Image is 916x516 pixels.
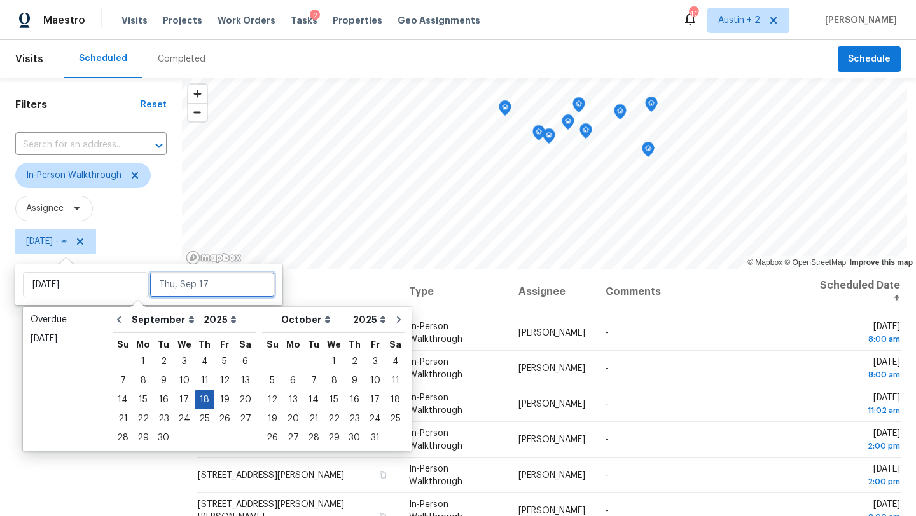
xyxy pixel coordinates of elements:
div: [DATE] [31,332,98,345]
abbr: Monday [286,340,300,349]
span: [DATE] - ∞ [26,235,67,248]
div: Mon Sep 01 2025 [133,352,153,371]
button: Schedule [838,46,901,72]
div: 2:00 pm [817,475,900,488]
select: Month [128,310,200,329]
div: 12 [262,391,282,409]
div: 5 [214,353,235,370]
span: In-Person Walkthrough [409,393,462,415]
div: 4 [385,353,405,370]
abbr: Wednesday [327,340,341,349]
a: OpenStreetMap [784,258,846,267]
div: 31 [364,429,385,447]
div: Tue Sep 02 2025 [153,352,174,371]
span: Geo Assignments [398,14,480,27]
div: 1 [324,353,344,370]
div: 1 [133,353,153,370]
div: 3 [174,353,195,370]
div: Sat Sep 13 2025 [235,371,256,390]
div: Sun Oct 19 2025 [262,409,282,428]
div: Tue Sep 16 2025 [153,390,174,409]
div: 18 [385,391,405,409]
div: 8:00 am [817,333,900,346]
div: Wed Oct 22 2025 [324,409,344,428]
div: 4 [195,353,214,370]
div: 26 [262,429,282,447]
div: 19 [262,410,282,428]
div: Tue Oct 28 2025 [303,428,324,447]
div: 28 [113,429,133,447]
th: Address [197,269,399,315]
span: Work Orders [218,14,275,27]
span: [PERSON_NAME] [518,435,585,444]
div: Sun Oct 26 2025 [262,428,282,447]
div: Fri Sep 05 2025 [214,352,235,371]
span: In-Person Walkthrough [409,429,462,451]
span: Austin + 2 [718,14,760,27]
div: 6 [282,372,303,390]
div: 27 [235,410,256,428]
div: 8 [133,372,153,390]
div: Sun Oct 12 2025 [262,390,282,409]
div: 11 [385,372,405,390]
button: Copy Address [377,469,389,480]
button: Go to previous month [109,307,128,332]
span: [PERSON_NAME] [518,471,585,480]
div: 7 [113,372,133,390]
span: In-Person Walkthrough [409,465,462,486]
div: 11 [195,372,214,390]
span: Projects [163,14,202,27]
div: 18 [195,391,214,409]
span: [STREET_ADDRESS][PERSON_NAME] [198,471,344,480]
button: Zoom out [188,103,207,121]
div: 7 [303,372,324,390]
input: Search for an address... [15,135,131,155]
div: Wed Oct 15 2025 [324,390,344,409]
div: Thu Sep 18 2025 [195,390,214,409]
div: Fri Oct 31 2025 [364,428,385,447]
abbr: Friday [220,340,229,349]
div: Map marker [579,123,592,143]
abbr: Saturday [389,340,401,349]
input: Start date [23,272,148,297]
th: Comments [595,269,807,315]
span: In-Person Walkthrough [409,358,462,379]
div: 13 [282,391,303,409]
div: Reset [141,98,167,111]
div: Wed Sep 10 2025 [174,371,195,390]
div: 17 [174,391,195,409]
div: Fri Oct 17 2025 [364,390,385,409]
span: Maestro [43,14,85,27]
abbr: Tuesday [158,340,169,349]
div: 2:00 pm [817,440,900,452]
div: Tue Sep 30 2025 [153,428,174,447]
th: Assignee [508,269,595,315]
div: Fri Sep 12 2025 [214,371,235,390]
div: Sat Sep 20 2025 [235,390,256,409]
div: Thu Sep 04 2025 [195,352,214,371]
div: 15 [324,391,344,409]
canvas: Map [182,78,907,269]
div: Scheduled [79,52,127,65]
div: Completed [158,53,205,65]
div: 28 [303,429,324,447]
div: Thu Oct 23 2025 [344,409,364,428]
span: [PERSON_NAME] [518,364,585,373]
div: Sat Sep 06 2025 [235,352,256,371]
div: Sun Sep 14 2025 [113,390,133,409]
button: Zoom in [188,85,207,103]
div: 29 [324,429,344,447]
div: 40 [689,8,698,20]
div: Thu Oct 30 2025 [344,428,364,447]
div: Mon Sep 22 2025 [133,409,153,428]
input: Thu, Sep 17 [149,272,275,297]
abbr: Sunday [267,340,279,349]
div: Map marker [645,97,658,116]
div: Map marker [562,114,574,134]
div: Mon Sep 29 2025 [133,428,153,447]
div: Overdue [31,313,98,326]
div: Tue Sep 23 2025 [153,409,174,428]
span: Properties [333,14,382,27]
div: Thu Sep 11 2025 [195,371,214,390]
span: - [606,329,609,337]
